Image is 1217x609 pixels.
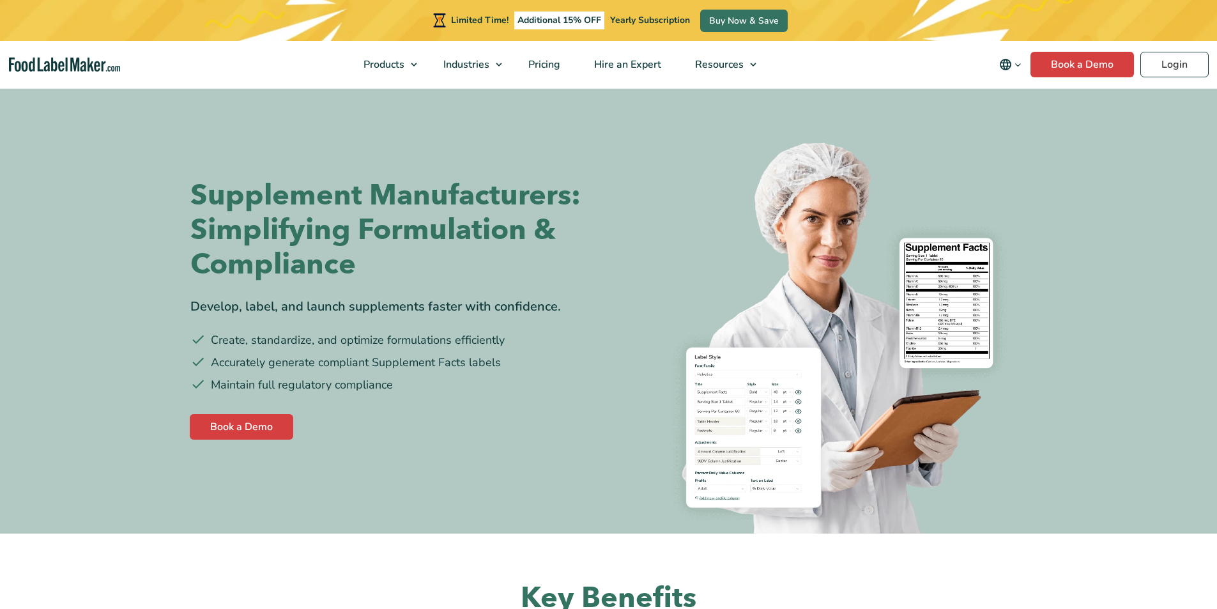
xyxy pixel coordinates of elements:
a: Book a Demo [1030,52,1134,77]
a: Products [347,41,424,88]
li: Create, standardize, and optimize formulations efficiently [190,332,599,349]
a: Food Label Maker homepage [9,58,121,72]
h1: Supplement Manufacturers: Simplifying Formulation & Compliance [190,178,599,282]
span: Limited Time! [451,14,509,26]
a: Login [1140,52,1209,77]
span: Resources [691,58,745,72]
span: Industries [440,58,491,72]
a: Buy Now & Save [700,10,788,32]
a: Resources [678,41,763,88]
button: Change language [990,52,1030,77]
span: Pricing [524,58,562,72]
a: Hire an Expert [578,41,675,88]
span: Yearly Subscription [610,14,690,26]
div: Develop, label, and launch supplements faster with confidence. [190,297,599,316]
span: Hire an Expert [590,58,662,72]
span: Additional 15% OFF [514,12,604,29]
a: Book a Demo [190,414,293,440]
li: Accurately generate compliant Supplement Facts labels [190,354,599,371]
li: Maintain full regulatory compliance [190,376,599,394]
a: Industries [427,41,509,88]
span: Products [360,58,406,72]
a: Pricing [512,41,574,88]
